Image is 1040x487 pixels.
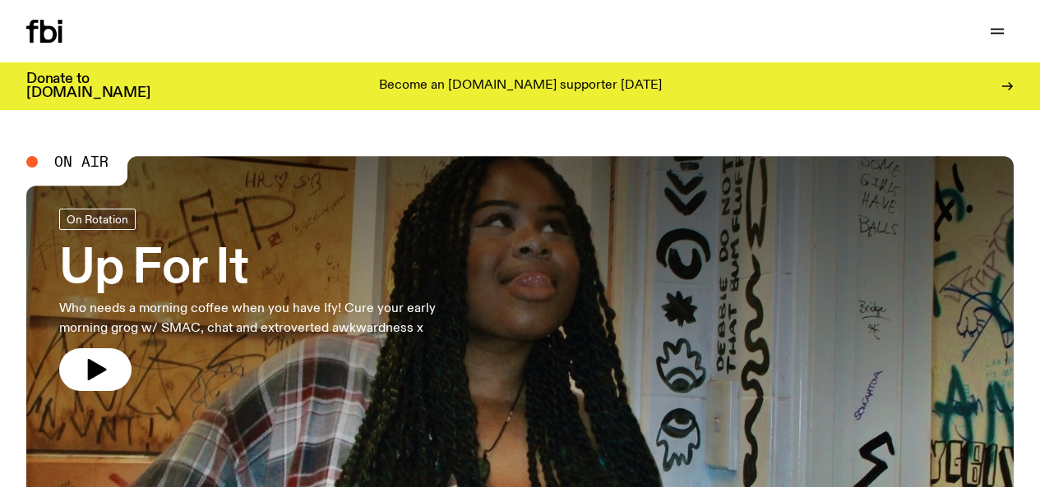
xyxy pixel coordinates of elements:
[59,299,480,338] p: Who needs a morning coffee when you have Ify! Cure your early morning grog w/ SMAC, chat and extr...
[59,246,480,292] h3: Up For It
[59,209,136,230] a: On Rotation
[67,214,128,226] span: On Rotation
[379,79,662,94] p: Become an [DOMAIN_NAME] supporter [DATE]
[26,72,150,100] h3: Donate to [DOMAIN_NAME]
[54,154,109,169] span: On Air
[59,209,480,391] a: Up For ItWho needs a morning coffee when you have Ify! Cure your early morning grog w/ SMAC, chat...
